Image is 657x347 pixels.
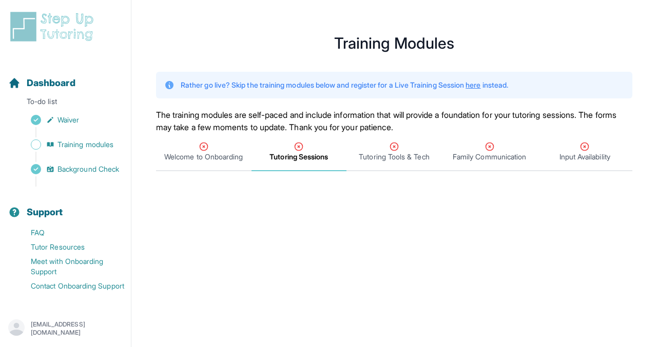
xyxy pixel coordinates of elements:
[8,254,131,279] a: Meet with Onboarding Support
[8,162,131,176] a: Background Check
[8,10,100,43] img: logo
[8,76,75,90] a: Dashboard
[156,109,632,133] p: The training modules are self-paced and include information that will provide a foundation for yo...
[466,80,480,89] a: here
[57,115,79,125] span: Waiver
[4,96,127,111] p: To-do list
[359,152,429,162] span: Tutoring Tools & Tech
[559,152,610,162] span: Input Availability
[269,152,328,162] span: Tutoring Sessions
[8,226,131,240] a: FAQ
[8,240,131,254] a: Tutor Resources
[181,80,508,90] p: Rather go live? Skip the training modules below and register for a Live Training Session instead.
[57,139,113,150] span: Training modules
[164,152,243,162] span: Welcome to Onboarding
[31,320,123,337] p: [EMAIL_ADDRESS][DOMAIN_NAME]
[57,164,119,174] span: Background Check
[8,279,131,293] a: Contact Onboarding Support
[8,113,131,127] a: Waiver
[156,37,632,49] h1: Training Modules
[156,133,632,171] nav: Tabs
[8,137,131,152] a: Training modules
[27,76,75,90] span: Dashboard
[27,205,63,219] span: Support
[4,189,127,223] button: Support
[8,319,123,338] button: [EMAIL_ADDRESS][DOMAIN_NAME]
[453,152,526,162] span: Family Communication
[4,59,127,94] button: Dashboard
